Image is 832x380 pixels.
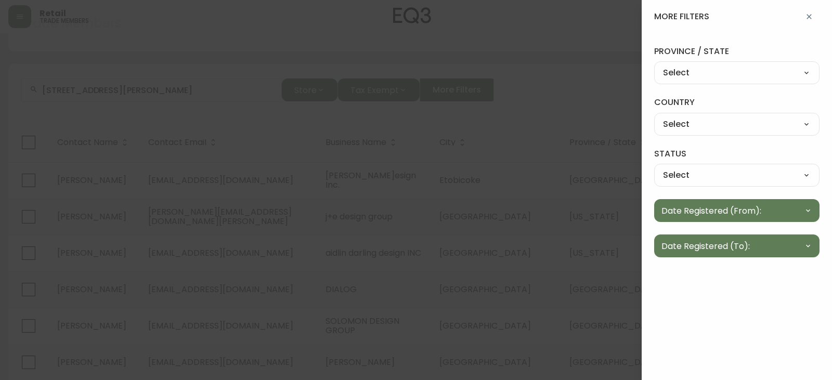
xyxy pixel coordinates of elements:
span: Date Registered (From): [661,204,761,217]
button: Date Registered (From): [654,199,820,222]
label: status [654,148,820,160]
h4: more filters [654,11,709,22]
button: Date Registered (To): [654,234,820,257]
label: province / state [654,46,820,57]
label: country [654,97,820,108]
span: Date Registered (To): [661,240,750,253]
